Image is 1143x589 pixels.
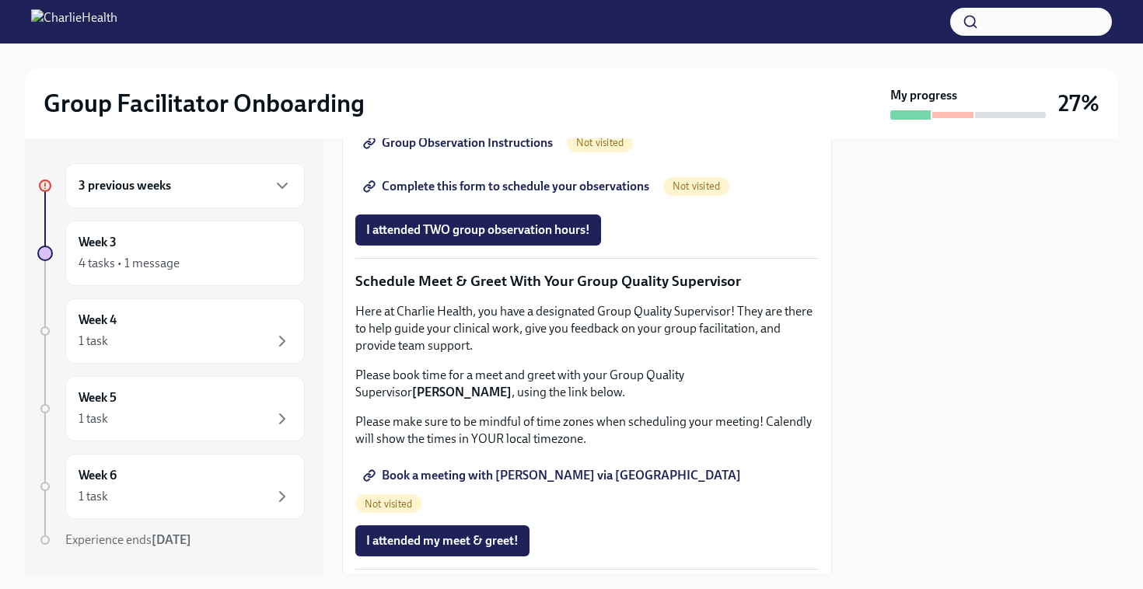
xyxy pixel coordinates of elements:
span: Not visited [567,137,633,148]
span: I attended my meet & greet! [366,533,519,549]
h6: Week 5 [79,389,117,406]
h2: Group Facilitator Onboarding [44,88,365,119]
a: Complete this form to schedule your observations [355,171,660,202]
a: Group Observation Instructions [355,127,564,159]
a: Week 34 tasks • 1 message [37,221,305,286]
strong: [PERSON_NAME] [412,385,512,399]
button: I attended my meet & greet! [355,525,530,556]
h6: 3 previous weeks [79,177,171,194]
p: Please make sure to be mindful of time zones when scheduling your meeting! Calendly will show the... [355,413,819,448]
h6: Week 6 [79,467,117,484]
span: I attended TWO group observation hours! [366,222,590,238]
div: 3 previous weeks [65,163,305,208]
span: Not visited [355,498,421,510]
span: Not visited [663,180,729,192]
h3: 27% [1058,89,1099,117]
div: 4 tasks • 1 message [79,255,180,272]
h6: Week 4 [79,312,117,329]
h6: Week 3 [79,234,117,251]
a: Week 61 task [37,454,305,519]
div: 1 task [79,488,108,505]
p: Please book time for a meet and greet with your Group Quality Supervisor , using the link below. [355,367,819,401]
a: Week 51 task [37,376,305,441]
span: Complete this form to schedule your observations [366,179,649,194]
strong: My progress [890,87,957,104]
div: 1 task [79,333,108,350]
span: Book a meeting with [PERSON_NAME] via [GEOGRAPHIC_DATA] [366,468,741,483]
a: Book a meeting with [PERSON_NAME] via [GEOGRAPHIC_DATA] [355,460,752,491]
span: Experience ends [65,532,191,547]
img: CharlieHealth [31,9,117,34]
button: I attended TWO group observation hours! [355,214,601,246]
strong: [DATE] [152,532,191,547]
a: Week 41 task [37,298,305,364]
p: Here at Charlie Health, you have a designated Group Quality Supervisor! They are there to help gu... [355,303,819,354]
p: Schedule Meet & Greet With Your Group Quality Supervisor [355,271,819,291]
span: Group Observation Instructions [366,135,553,151]
div: 1 task [79,410,108,427]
